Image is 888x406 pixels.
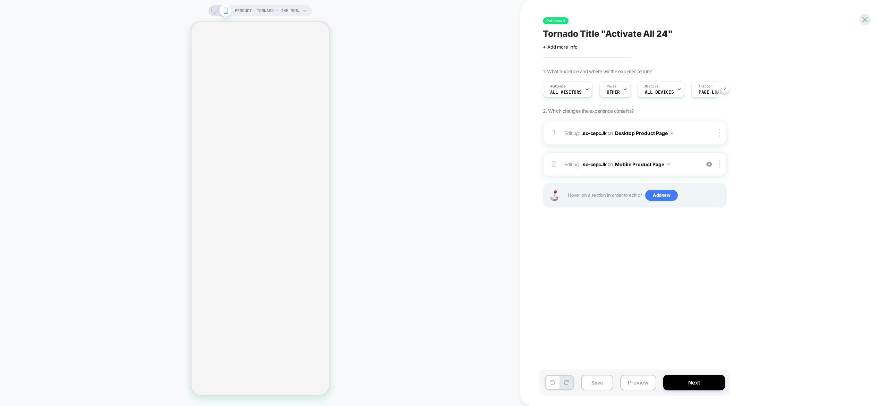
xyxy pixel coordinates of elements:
[608,128,613,137] span: on
[663,375,725,390] button: Next
[719,129,720,137] img: close
[581,375,613,390] button: Save
[564,159,697,169] span: Editing :
[706,161,712,167] img: crossed eye
[645,90,674,95] span: ALL DEVICES
[550,157,557,171] div: 2
[719,160,720,168] img: close
[645,190,678,201] span: Add new
[699,90,722,95] span: Page Load
[543,108,633,114] span: 2. Which changes the experience contains?
[550,90,582,95] span: All Visitors
[550,126,557,140] div: 1
[699,84,712,89] span: Trigger
[547,190,561,201] img: Joystick
[615,128,673,138] button: Desktop Product Page
[607,84,616,89] span: Pages
[607,90,620,95] span: OTHER
[667,163,670,165] img: down arrow
[671,132,673,134] img: down arrow
[564,128,697,138] span: Editing :
[568,190,723,201] span: Hover on a section in order to edit or
[645,84,658,89] span: Devices
[581,161,606,167] span: .sc-cepcJk
[543,28,673,39] span: Tornado Title "Activate All 24"
[608,160,613,168] span: on
[543,44,578,50] span: + Add more info
[235,5,301,16] span: PRODUCT: Tornado - The Most Powerful Grip and Forearm Builder [gripzilla]
[550,84,566,89] span: Audience
[543,17,569,24] span: Published
[581,130,606,136] span: .sc-cepcJk
[620,375,656,390] button: Preview
[615,159,670,169] button: Mobile Product Page
[543,68,651,74] span: 1. What audience and where will the experience run?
